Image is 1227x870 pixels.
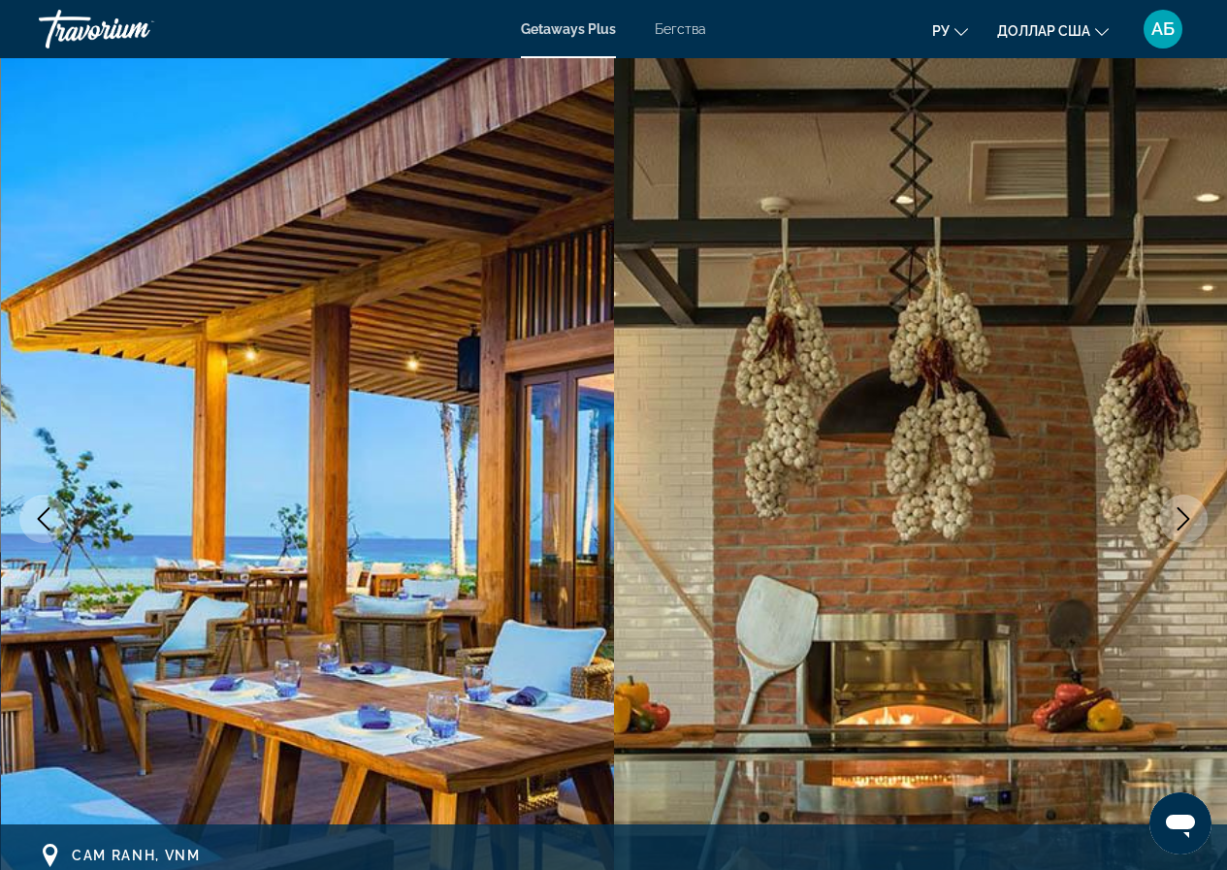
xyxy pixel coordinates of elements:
[997,16,1109,45] button: Изменить валюту
[1151,18,1175,39] font: АБ
[521,21,616,37] a: Getaways Plus
[72,848,201,863] span: Cam Ranh, VNM
[1159,495,1208,543] button: Next image
[655,21,706,37] a: Бегства
[39,4,233,54] a: Травориум
[997,23,1090,39] font: доллар США
[1138,9,1188,49] button: Меню пользователя
[19,495,68,543] button: Previous image
[932,23,950,39] font: ру
[932,16,968,45] button: Изменить язык
[1149,792,1211,854] iframe: Кнопка запуска окна обмена сообщениями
